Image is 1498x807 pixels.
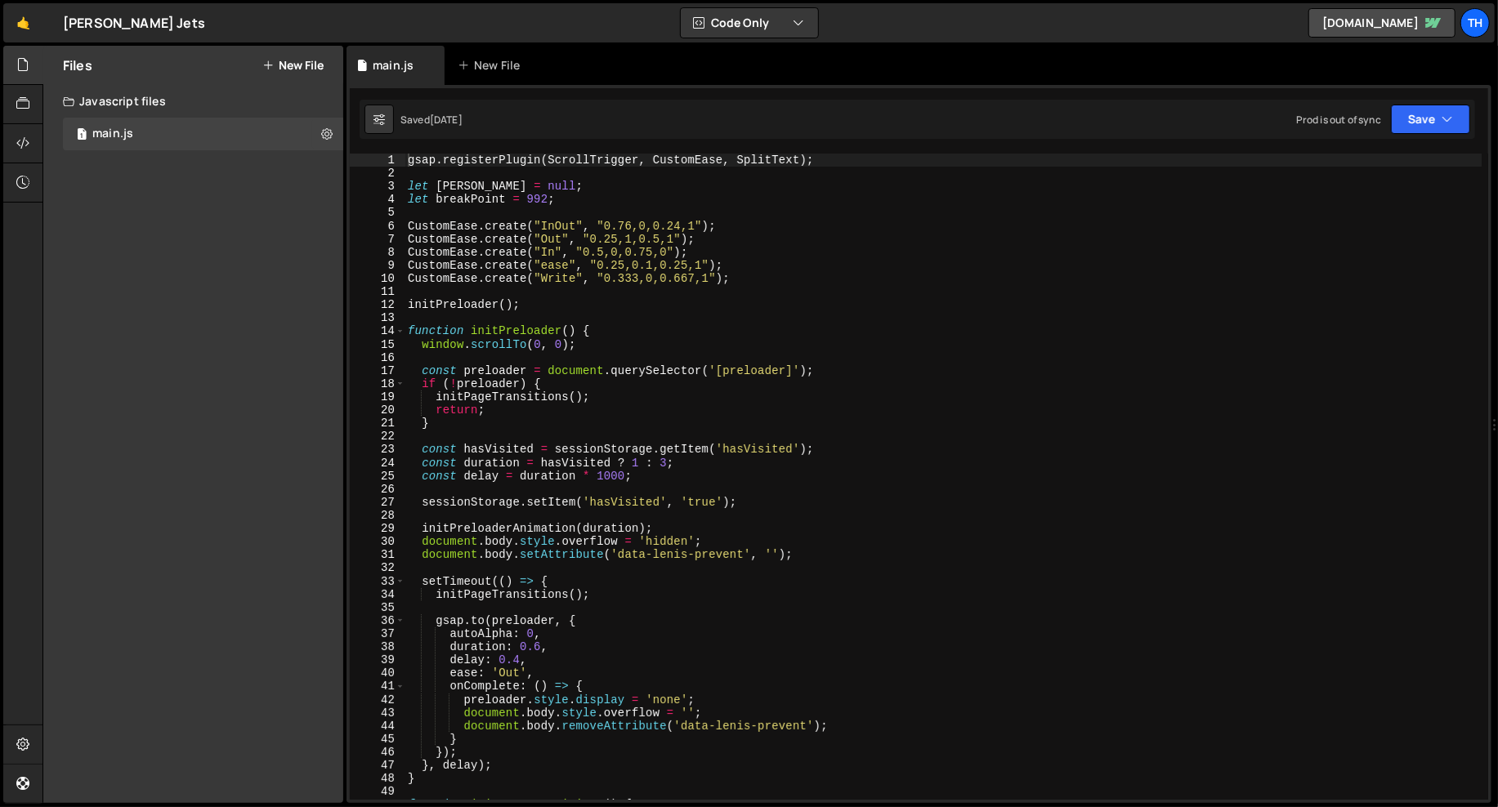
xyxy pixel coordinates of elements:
a: Th [1460,8,1490,38]
div: 49 [350,785,405,798]
div: 40 [350,667,405,680]
div: 15 [350,338,405,351]
div: 24 [350,457,405,470]
div: Javascript files [43,85,343,118]
div: 6 [350,220,405,233]
div: 44 [350,720,405,733]
div: 29 [350,522,405,535]
h2: Files [63,56,92,74]
div: 43 [350,707,405,720]
div: 33 [350,575,405,588]
div: New File [458,57,526,74]
div: 32 [350,561,405,574]
div: 30 [350,535,405,548]
div: 5 [350,206,405,219]
div: 25 [350,470,405,483]
div: 8 [350,246,405,259]
div: 45 [350,733,405,746]
div: 19 [350,390,405,403]
div: 3 [350,180,405,193]
div: 48 [350,772,405,785]
div: 41 [350,680,405,693]
button: Code Only [681,8,818,38]
div: 2 [350,167,405,180]
div: 9 [350,259,405,272]
div: 10 [350,272,405,285]
div: 37 [350,627,405,640]
span: 1 [77,129,87,142]
div: [DATE] [430,113,463,127]
div: 38 [350,640,405,653]
div: 7 [350,233,405,246]
div: 4 [350,193,405,206]
div: 28 [350,509,405,522]
button: Save [1391,105,1470,134]
div: main.js [92,127,133,141]
div: [PERSON_NAME] Jets [63,13,205,33]
a: [DOMAIN_NAME] [1308,8,1456,38]
div: 42 [350,693,405,707]
div: 1 [350,154,405,167]
div: 46 [350,746,405,759]
div: 11 [350,285,405,298]
div: 23 [350,443,405,456]
div: 12 [350,298,405,311]
button: New File [262,59,324,72]
div: 13 [350,311,405,324]
div: 47 [350,759,405,772]
div: 26 [350,483,405,496]
div: 16759/45776.js [63,118,343,150]
div: 34 [350,588,405,601]
div: main.js [373,57,414,74]
div: 35 [350,601,405,614]
div: 31 [350,548,405,561]
div: Saved [400,113,463,127]
div: 16 [350,351,405,364]
div: 14 [350,324,405,337]
div: 17 [350,364,405,377]
div: Prod is out of sync [1296,113,1381,127]
div: 21 [350,417,405,430]
div: 27 [350,496,405,509]
div: 36 [350,614,405,627]
div: 22 [350,430,405,443]
a: 🤙 [3,3,43,42]
div: 18 [350,377,405,390]
div: 20 [350,403,405,417]
div: 39 [350,653,405,667]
